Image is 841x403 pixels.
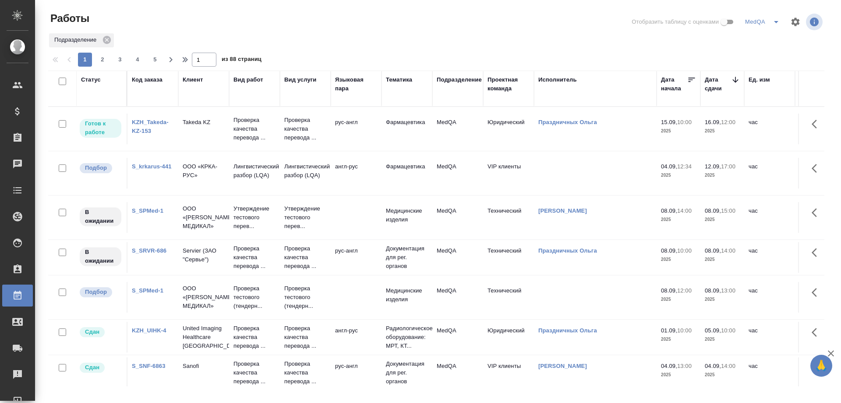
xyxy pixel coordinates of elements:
span: 5 [148,55,162,64]
td: 2 [795,242,839,273]
p: 12.09, [705,163,721,170]
span: 3 [113,55,127,64]
p: 17:00 [721,163,735,170]
button: 🙏 [810,355,832,377]
div: Дата сдачи [705,75,731,93]
span: Посмотреть информацию [806,14,824,30]
td: VIP клиенты [483,158,534,189]
a: S_krkarus-441 [132,163,172,170]
td: Технический [483,282,534,313]
p: 04.09, [661,163,677,170]
p: Проверка качества перевода ... [284,244,326,271]
td: час [744,322,795,353]
p: 2025 [661,335,696,344]
p: 08.09, [705,207,721,214]
p: Проверка качества перевода ... [284,360,326,386]
td: рус-англ [331,242,382,273]
div: Исполнитель может приступить к работе [79,118,122,139]
p: 12:00 [721,119,735,125]
p: 2025 [705,335,740,344]
td: Технический [483,242,534,273]
p: ООО «КРКА-РУС» [183,162,225,180]
td: рус-англ [331,114,382,144]
a: KZH_Takeda-KZ-153 [132,119,169,134]
a: S_SPMed-1 [132,287,163,294]
button: 3 [113,53,127,67]
p: 10:00 [721,327,735,334]
p: Проверка тестового (тендерн... [284,284,326,310]
div: Тематика [386,75,412,84]
p: 08.09, [661,287,677,294]
p: 2025 [705,255,740,264]
div: Можно подбирать исполнителей [79,162,122,174]
span: 4 [131,55,145,64]
button: Здесь прячутся важные кнопки [806,322,827,343]
p: 2025 [705,127,740,136]
div: Подразделение [49,33,114,47]
td: англ-рус [331,158,382,189]
p: 16.09, [705,119,721,125]
p: Лингвистический разбор (LQA) [284,162,326,180]
p: Подразделение [54,36,99,44]
button: Здесь прячутся важные кнопки [806,357,827,378]
p: 2025 [661,127,696,136]
p: Sanofi [183,362,225,371]
td: 1 [795,282,839,313]
div: Можно подбирать исполнителей [79,286,122,298]
span: из 88 страниц [222,54,261,67]
p: 2025 [705,295,740,304]
p: Утверждение тестового перев... [233,204,276,231]
td: рус-англ [331,357,382,388]
button: Здесь прячутся важные кнопки [806,282,827,303]
button: 2 [95,53,110,67]
p: 10:00 [677,119,692,125]
td: MedQA [432,202,483,233]
span: Работы [48,11,89,25]
td: MedQA [432,242,483,273]
a: Праздничных Ольга [538,119,597,125]
div: Дата начала [661,75,687,93]
a: [PERSON_NAME] [538,207,587,214]
td: час [744,242,795,273]
p: Проверка качества перевода ... [233,116,276,142]
div: Исполнитель назначен, приступать к работе пока рано [79,246,122,267]
td: MedQA [432,282,483,313]
a: S_SRVR-686 [132,247,166,254]
p: Takeda KZ [183,118,225,127]
p: 2025 [661,215,696,224]
p: 05.09, [705,327,721,334]
p: Проверка качества перевода ... [233,360,276,386]
p: ООО «[PERSON_NAME] МЕДИКАЛ» [183,204,225,231]
div: Менеджер проверил работу исполнителя, передает ее на следующий этап [79,326,122,338]
p: Фармацевтика [386,118,428,127]
div: Ед. изм [749,75,770,84]
td: 1 [795,202,839,233]
td: час [744,158,795,189]
a: [PERSON_NAME] [538,363,587,369]
td: MedQA [432,322,483,353]
p: 08.09, [661,207,677,214]
p: 08.09, [705,287,721,294]
div: split button [743,15,785,29]
span: 🙏 [814,357,829,375]
p: Фармацевтика [386,162,428,171]
p: 08.09, [661,247,677,254]
p: 12:00 [677,287,692,294]
div: Языковая пара [335,75,377,93]
span: 2 [95,55,110,64]
div: Менеджер проверил работу исполнителя, передает ее на следующий этап [79,362,122,374]
a: Праздничных Ольга [538,327,597,334]
td: MedQA [432,158,483,189]
p: 2025 [705,215,740,224]
p: 08.09, [705,247,721,254]
p: 14:00 [721,247,735,254]
p: Servier (ЗАО "Сервье") [183,246,225,264]
p: 14:00 [721,363,735,369]
p: 2025 [661,255,696,264]
td: VIP клиенты [483,357,534,388]
a: Праздничных Ольга [538,247,597,254]
p: 15.09, [661,119,677,125]
p: 10:00 [677,247,692,254]
p: Медицинские изделия [386,286,428,304]
button: Здесь прячутся важные кнопки [806,158,827,179]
